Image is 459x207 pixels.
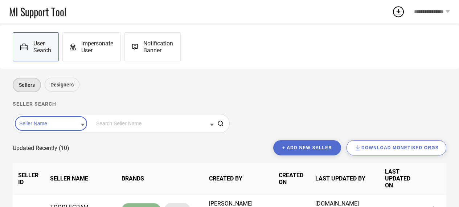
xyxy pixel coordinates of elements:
span: Sellers [19,82,35,88]
span: Designers [50,82,74,88]
th: BRANDS [116,163,204,195]
th: CREATED ON [273,163,310,195]
h1: Seller search [13,101,446,107]
button: + Add new seller [273,140,341,155]
span: Impersonate User [81,40,113,54]
span: Notification Banner [143,40,173,54]
span: Updated Recently (10) [13,145,69,151]
th: LAST UPDATED ON [380,163,418,195]
th: LAST UPDATED BY [310,163,380,195]
th: SELLER NAME [45,163,116,195]
span: MI Support Tool [9,4,66,19]
button: Download Monetised Orgs [347,140,446,155]
span: User Search [33,40,51,54]
input: Search Seller Name [94,119,214,128]
div: Download Monetised Orgs [354,144,439,151]
th: CREATED BY [204,163,273,195]
th: SELLER ID [13,163,45,195]
div: Open download list [392,5,405,18]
